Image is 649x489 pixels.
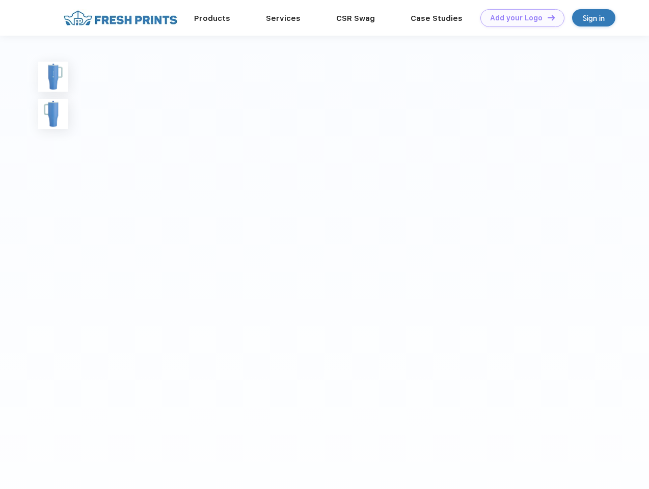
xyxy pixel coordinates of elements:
img: fo%20logo%202.webp [61,9,180,27]
img: func=resize&h=100 [38,62,68,92]
img: DT [548,15,555,20]
div: Add your Logo [490,14,543,22]
a: Products [194,14,230,23]
div: Sign in [583,12,605,24]
a: Sign in [572,9,615,26]
img: func=resize&h=100 [38,99,68,129]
